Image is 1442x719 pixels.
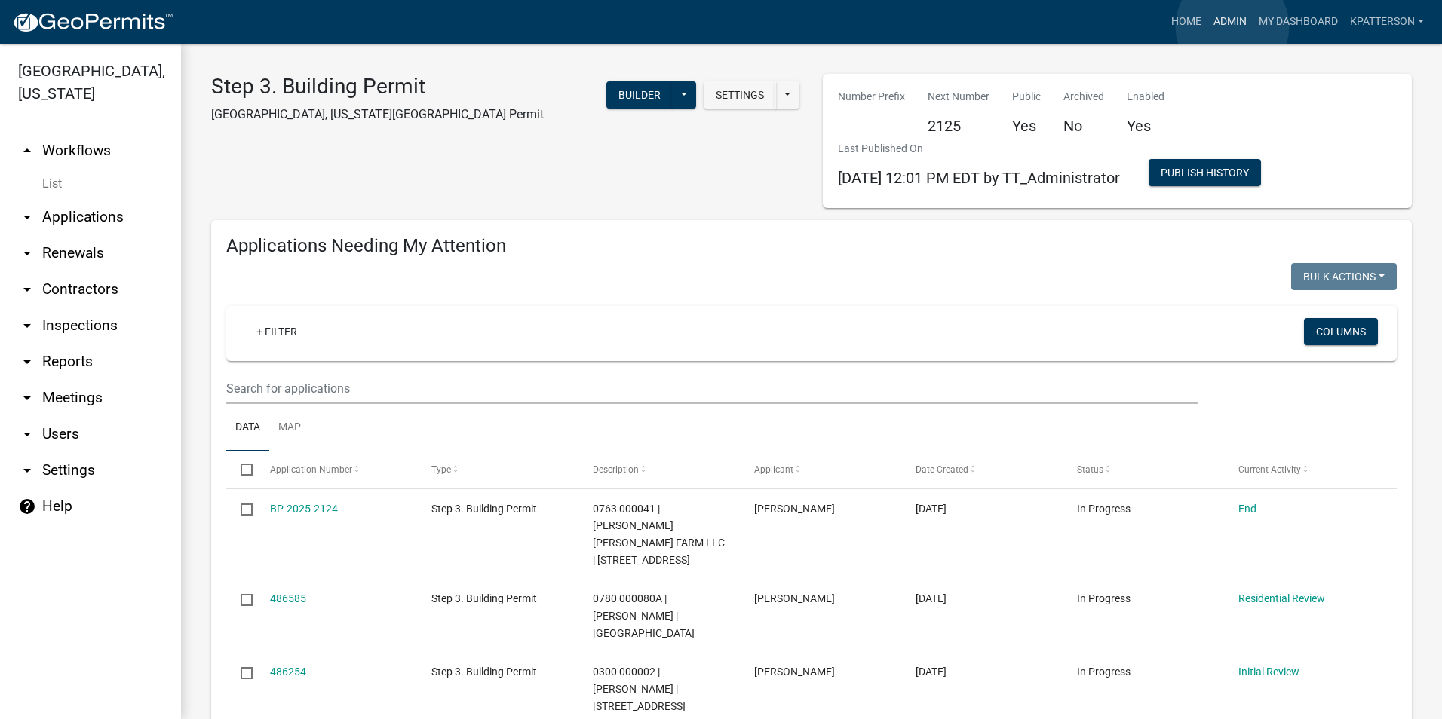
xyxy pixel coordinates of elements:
h5: Yes [1012,117,1041,135]
datatable-header-cell: Status [1063,451,1224,488]
p: Archived [1063,89,1104,105]
span: Type [431,464,451,475]
i: arrow_drop_down [18,461,36,479]
datatable-header-cell: Description [578,451,740,488]
h5: No [1063,117,1104,135]
datatable-header-cell: Application Number [255,451,416,488]
i: arrow_drop_down [18,425,36,443]
button: Publish History [1149,159,1261,186]
datatable-header-cell: Current Activity [1224,451,1385,488]
span: 10/01/2025 [916,665,947,678]
wm-modal-confirm: Workflow Publish History [1149,168,1261,180]
a: My Dashboard [1253,8,1344,36]
i: arrow_drop_down [18,389,36,407]
span: [DATE] 12:01 PM EDT by TT_Administrator [838,169,1120,187]
span: 0763 000041 | ANNIE MAE FARM LLC | 2334 SR 18 HWY [593,503,725,566]
span: Application Number [270,464,352,475]
span: Applicant [754,464,793,475]
h5: 2125 [928,117,989,135]
a: Home [1165,8,1207,36]
span: Bruce Hewett Jr [754,503,835,515]
span: Description [593,464,639,475]
span: Step 3. Building Permit [431,503,537,515]
a: 486585 [270,592,306,604]
h4: Applications Needing My Attention [226,235,1397,257]
i: arrow_drop_down [18,317,36,335]
i: help [18,497,36,516]
input: Search for applications [226,373,1198,404]
a: 486254 [270,665,306,678]
h3: Step 3. Building Permit [211,74,544,99]
button: Builder [606,81,673,109]
span: Date Created [916,464,968,475]
span: 10/08/2025 [916,503,947,515]
a: End [1238,503,1256,515]
span: Step 3. Building Permit [431,592,537,604]
span: In Progress [1077,503,1131,515]
span: Current Activity [1238,464,1301,475]
p: Next Number [928,89,989,105]
datatable-header-cell: Type [416,451,578,488]
a: Admin [1207,8,1253,36]
button: Columns [1304,318,1378,345]
span: Status [1077,464,1103,475]
span: 10/01/2025 [916,592,947,604]
a: Residential Review [1238,592,1325,604]
button: Settings [704,81,776,109]
p: Public [1012,89,1041,105]
i: arrow_drop_down [18,280,36,298]
span: 0300 000002 | VEAL ROXIE | 1299 LOWER BIG SPRINGS RD [593,665,686,712]
i: arrow_drop_down [18,353,36,371]
span: In Progress [1077,665,1131,678]
a: Initial Review [1238,665,1299,678]
datatable-header-cell: Applicant [740,451,901,488]
h5: Yes [1127,117,1164,135]
i: arrow_drop_up [18,142,36,160]
span: Step 3. Building Permit [431,665,537,678]
datatable-header-cell: Date Created [901,451,1063,488]
p: Number Prefix [838,89,905,105]
a: + Filter [244,318,309,345]
span: In Progress [1077,592,1131,604]
p: Last Published On [838,141,1120,157]
p: Enabled [1127,89,1164,105]
a: Data [226,404,269,452]
i: arrow_drop_down [18,244,36,262]
a: BP-2025-2124 [270,503,338,515]
button: Bulk Actions [1291,263,1397,290]
p: [GEOGRAPHIC_DATA], [US_STATE][GEOGRAPHIC_DATA] Permit [211,106,544,124]
span: 0780 000080A | HOPPE TERI | WEST POINT RD [593,592,695,639]
datatable-header-cell: Select [226,451,255,488]
a: Map [269,404,310,452]
span: Teri Hoppe [754,592,835,604]
i: arrow_drop_down [18,208,36,226]
span: Roxie Veal [754,665,835,678]
a: KPATTERSON [1344,8,1430,36]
